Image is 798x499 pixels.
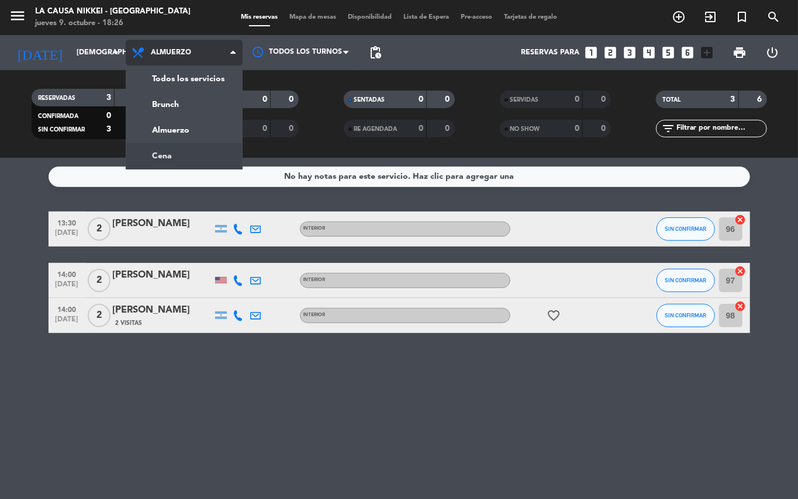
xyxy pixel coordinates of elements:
[657,269,715,292] button: SIN CONFIRMAR
[661,45,676,60] i: looks_5
[419,124,423,133] strong: 0
[735,10,749,24] i: turned_in_not
[657,217,715,241] button: SIN CONFIRMAR
[665,312,706,318] span: SIN CONFIRMAR
[88,269,110,292] span: 2
[53,229,82,242] span: [DATE]
[766,46,780,60] i: power_settings_new
[623,45,638,60] i: looks_3
[235,14,284,20] span: Mis reservas
[126,92,242,117] a: Brunch
[53,267,82,280] span: 14:00
[53,302,82,316] span: 14:00
[510,97,539,103] span: SERVIDAS
[756,35,789,70] div: LOG OUT
[303,226,326,231] span: INTERIOR
[735,300,747,312] i: cancel
[106,93,111,102] strong: 3
[665,226,706,232] span: SIN CONFIRMAR
[88,304,110,327] span: 2
[445,124,452,133] strong: 0
[113,268,212,283] div: [PERSON_NAME]
[665,277,706,283] span: SIN CONFIRMAR
[663,97,681,103] span: TOTAL
[398,14,455,20] span: Lista de Espera
[757,95,764,103] strong: 6
[575,95,579,103] strong: 0
[53,316,82,329] span: [DATE]
[680,45,696,60] i: looks_6
[116,318,143,328] span: 2 Visitas
[262,124,267,133] strong: 0
[284,170,514,183] div: No hay notas para este servicio. Haz clic para agregar una
[731,95,735,103] strong: 3
[151,48,191,57] span: Almuerzo
[766,10,780,24] i: search
[284,14,342,20] span: Mapa de mesas
[9,40,71,65] i: [DATE]
[39,95,76,101] span: RESERVADAS
[700,45,715,60] i: add_box
[676,122,766,135] input: Filtrar por nombre...
[703,10,717,24] i: exit_to_app
[584,45,599,60] i: looks_one
[39,127,85,133] span: SIN CONFIRMAR
[735,214,747,226] i: cancel
[109,46,123,60] i: arrow_drop_down
[126,143,242,169] a: Cena
[642,45,657,60] i: looks_4
[419,95,423,103] strong: 0
[35,6,191,18] div: La Causa Nikkei - [GEOGRAPHIC_DATA]
[9,7,26,25] i: menu
[9,7,26,29] button: menu
[601,95,608,103] strong: 0
[35,18,191,29] div: jueves 9. octubre - 18:26
[603,45,619,60] i: looks_two
[733,46,747,60] span: print
[510,126,540,132] span: NO SHOW
[354,126,398,132] span: RE AGENDADA
[445,95,452,103] strong: 0
[106,125,111,133] strong: 3
[88,217,110,241] span: 2
[303,313,326,317] span: INTERIOR
[289,124,296,133] strong: 0
[113,216,212,231] div: [PERSON_NAME]
[126,66,242,92] a: Todos los servicios
[455,14,498,20] span: Pre-acceso
[342,14,398,20] span: Disponibilidad
[601,124,608,133] strong: 0
[262,95,267,103] strong: 0
[547,309,561,323] i: favorite_border
[672,10,686,24] i: add_circle_outline
[303,278,326,282] span: INTERIOR
[521,48,580,57] span: Reservas para
[289,95,296,103] strong: 0
[106,112,111,120] strong: 0
[53,216,82,229] span: 13:30
[498,14,563,20] span: Tarjetas de regalo
[354,97,385,103] span: SENTADAS
[126,117,242,143] a: Almuerzo
[53,280,82,294] span: [DATE]
[575,124,579,133] strong: 0
[662,122,676,136] i: filter_list
[735,265,747,277] i: cancel
[39,113,79,119] span: CONFIRMADA
[113,303,212,318] div: [PERSON_NAME]
[368,46,382,60] span: pending_actions
[657,304,715,327] button: SIN CONFIRMAR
